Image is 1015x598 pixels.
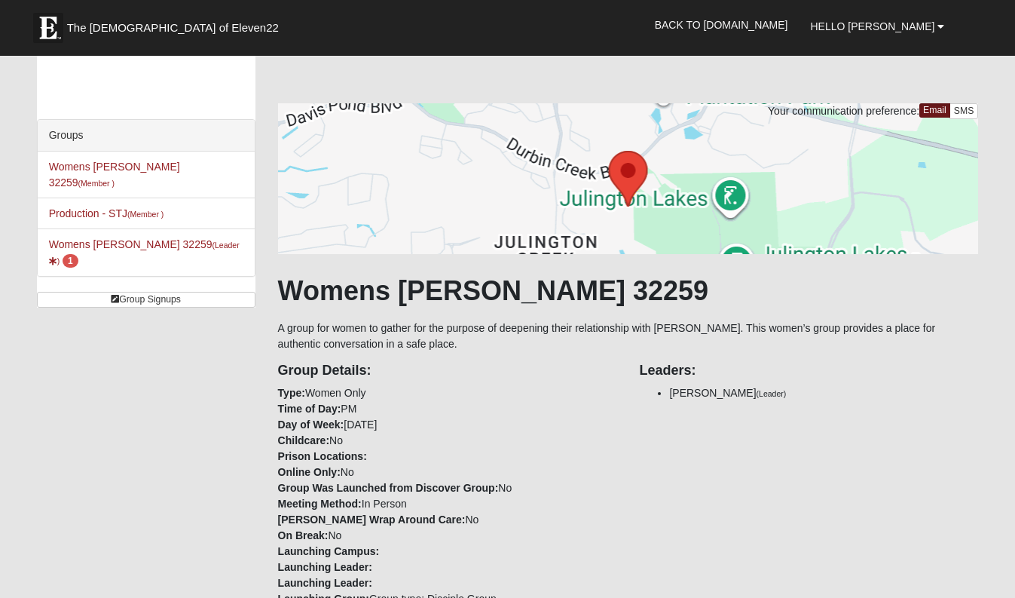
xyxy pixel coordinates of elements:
[639,363,978,379] h4: Leaders:
[278,529,329,541] strong: On Break:
[278,274,979,307] h1: Womens [PERSON_NAME] 32259
[63,254,78,268] span: number of pending members
[278,498,362,510] strong: Meeting Method:
[768,105,919,117] span: Your communication preference:
[278,387,305,399] strong: Type:
[278,545,380,557] strong: Launching Campus:
[49,207,164,219] a: Production - STJ(Member )
[278,419,344,431] strong: Day of Week:
[49,161,180,189] a: Womens [PERSON_NAME] 32259(Member )
[49,238,240,266] a: Womens [PERSON_NAME] 32259(Leader) 1
[49,241,240,265] small: (Leader )
[669,385,978,401] li: [PERSON_NAME]
[278,450,367,462] strong: Prison Locations:
[278,363,617,379] h4: Group Details:
[799,8,955,45] a: Hello [PERSON_NAME]
[278,403,341,415] strong: Time of Day:
[810,20,934,32] span: Hello [PERSON_NAME]
[38,120,255,152] div: Groups
[278,466,341,478] strong: Online Only:
[67,20,279,35] span: The [DEMOGRAPHIC_DATA] of Eleven22
[278,561,372,573] strong: Launching Leader:
[949,103,979,119] a: SMS
[37,292,255,308] a: Group Signups
[919,103,950,118] a: Email
[127,210,164,219] small: (Member )
[644,6,799,44] a: Back to [DOMAIN_NAME]
[757,389,787,398] small: (Leader)
[278,514,466,526] strong: [PERSON_NAME] Wrap Around Care:
[278,434,329,446] strong: Childcare:
[78,179,115,188] small: (Member )
[26,5,327,43] a: The [DEMOGRAPHIC_DATA] of Eleven22
[33,13,63,43] img: Eleven22 logo
[278,482,499,494] strong: Group Was Launched from Discover Group:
